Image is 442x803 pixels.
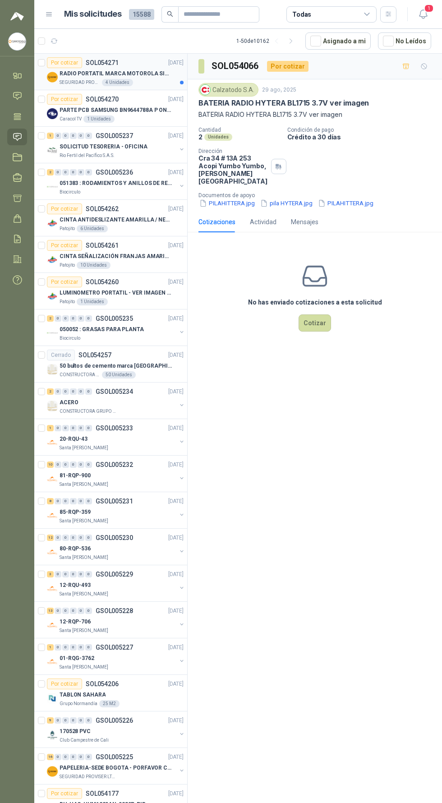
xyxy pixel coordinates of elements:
div: 1 Unidades [77,298,108,305]
img: Company Logo [47,108,58,119]
p: [DATE] [168,95,184,104]
div: 0 [62,754,69,760]
div: 0 [70,388,77,395]
p: 170528 PVC [60,727,91,736]
div: 0 [62,425,69,431]
p: Santa [PERSON_NAME] [60,627,108,634]
a: 3 0 0 0 0 0 GSOL005229[DATE] Company Logo12-RQU-493Santa [PERSON_NAME] [47,569,185,598]
p: GSOL005226 [96,717,133,724]
p: 12-RQU-493 [60,581,91,590]
p: [DATE] [168,789,184,798]
div: 0 [78,315,84,322]
p: CINTA ANTIDESLIZANTE AMARILLA / NEGRA [60,216,172,224]
div: 0 [70,315,77,322]
div: Por cotizar [47,94,82,105]
div: 0 [85,717,92,724]
button: No Leídos [378,32,431,50]
h1: Mis solicitudes [64,8,122,21]
div: 1 - 50 de 10162 [236,34,298,48]
p: GSOL005227 [96,644,133,651]
div: 0 [55,169,61,175]
p: BATERIA RADIO HYTERA BL1715 3.7V ver imagen [198,110,431,120]
p: [DATE] [168,351,184,360]
p: 85-RQP-359 [60,508,91,517]
button: PILAHITTERA.jpg [317,198,374,208]
img: Company Logo [47,181,58,192]
p: Patojito [60,225,75,232]
a: Por cotizarSOL054262[DATE] Company LogoCINTA ANTIDESLIZANTE AMARILLA / NEGRAPatojito6 Unidades [34,200,187,236]
p: GSOL005225 [96,754,133,760]
img: Company Logo [47,145,58,156]
img: Company Logo [47,766,58,777]
p: SOL054261 [86,242,119,249]
p: 81-RQP-900 [60,471,91,480]
p: 01-RQG-3762 [60,654,94,663]
div: 0 [70,461,77,468]
button: Cotizar [299,314,331,332]
p: [DATE] [168,534,184,542]
p: [DATE] [168,388,184,396]
div: 0 [62,717,69,724]
div: 0 [85,644,92,651]
img: Logo peakr [10,11,24,22]
div: 0 [85,388,92,395]
p: Grupo Normandía [60,700,97,707]
button: PILAHITTERA.jpg [198,198,256,208]
img: Company Logo [47,510,58,521]
p: CONSTRUCTORA GRUPO FIP [60,408,116,415]
p: TABLON SAHARA [60,691,106,699]
img: Company Logo [47,656,58,667]
p: 50 bultos de cemento marca [GEOGRAPHIC_DATA] [60,362,172,370]
p: CONSTRUCTORA GRUPO FIP [60,371,100,378]
div: 0 [62,535,69,541]
div: Mensajes [291,217,318,227]
div: 10 [47,461,54,468]
p: GSOL005232 [96,461,133,468]
div: 0 [70,754,77,760]
p: SOL054260 [86,279,119,285]
div: 8 [47,498,54,504]
a: Por cotizarSOL054206[DATE] Company LogoTABLON SAHARAGrupo Normandía25 M2 [34,675,187,711]
p: Santa [PERSON_NAME] [60,591,108,598]
a: Por cotizarSOL054271[DATE] Company LogoRADIO PORTATIL MARCA MOTOROLA SIN PANTALLA CON GPS, INCLUY... [34,54,187,90]
div: 0 [70,535,77,541]
p: [DATE] [168,314,184,323]
p: Patojito [60,262,75,269]
a: 2 0 0 0 0 0 GSOL005236[DATE] Company Logo051383 : RODAMIENTOS Y ANILLOS DE RETENCION RUEDASBiocir... [47,167,185,196]
p: PAPELERIA-SEDE BOGOTA - PORFAVOR CTZ COMPLETO [60,764,172,772]
div: 0 [78,425,84,431]
p: Biocirculo [60,189,80,196]
p: Rio Fertil del Pacífico S.A.S. [60,152,115,159]
p: GSOL005231 [96,498,133,504]
div: 2 [47,315,54,322]
div: Por cotizar [47,57,82,68]
div: 0 [62,388,69,395]
p: [DATE] [168,753,184,761]
div: 12 [47,535,54,541]
div: 1 [47,644,54,651]
p: [DATE] [168,168,184,177]
div: 0 [55,498,61,504]
a: 1 0 0 0 0 0 GSOL005233[DATE] Company Logo20-RQU-43Santa [PERSON_NAME] [47,423,185,452]
div: 0 [55,535,61,541]
div: Todas [292,9,311,19]
img: Company Logo [9,33,26,50]
p: SOL054270 [86,96,119,102]
div: 4 Unidades [102,79,133,86]
img: Company Logo [47,693,58,704]
div: 0 [70,133,77,139]
p: BATERIA RADIO HYTERA BL1715 3.7V ver imagen [198,98,369,108]
div: 16 [47,754,54,760]
p: [DATE] [168,132,184,140]
div: 0 [78,535,84,541]
div: 0 [55,608,61,614]
a: 1 0 0 0 0 0 GSOL005227[DATE] Company Logo01-RQG-3762Santa [PERSON_NAME] [47,642,185,671]
p: [DATE] [168,607,184,615]
p: Club Campestre de Cali [60,737,109,744]
div: 0 [55,644,61,651]
div: Por cotizar [47,788,82,799]
div: 0 [62,169,69,175]
div: 0 [70,498,77,504]
div: 0 [55,425,61,431]
div: Por cotizar [267,61,308,72]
